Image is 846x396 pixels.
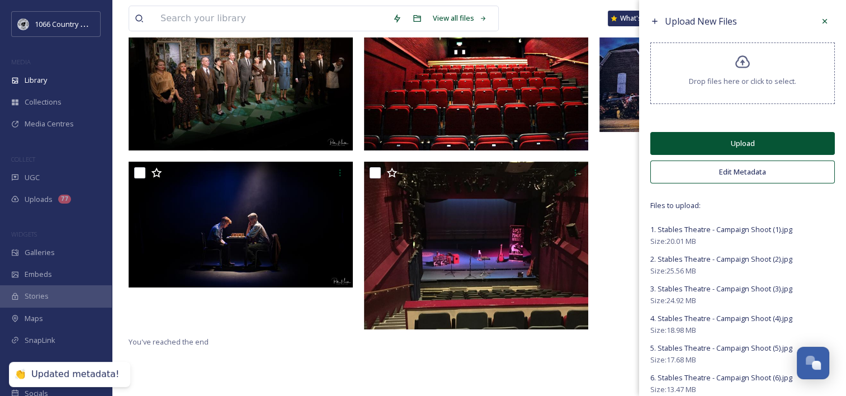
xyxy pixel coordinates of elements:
[25,247,55,258] span: Galleries
[665,15,737,27] span: Upload New Files
[650,355,696,365] span: Size: 17.68 MB
[797,347,829,379] button: Open Chat
[129,337,209,347] span: You've reached the end
[650,161,835,183] button: Edit Metadata
[650,200,835,211] span: Files to upload:
[31,369,119,380] div: Updated metadata!
[650,325,696,336] span: Size: 18.98 MB
[650,266,696,276] span: Size: 25.56 MB
[650,254,792,264] span: 2. Stables Theatre - Campaign Shoot (2).jpg
[650,236,696,247] span: Size: 20.01 MB
[650,343,792,353] span: 5. Stables Theatre - Campaign Shoot (5).jpg
[650,384,696,395] span: Size: 13.47 MB
[25,313,43,324] span: Maps
[35,18,114,29] span: 1066 Country Marketing
[427,7,493,29] a: View all files
[25,269,52,280] span: Embeds
[650,132,835,155] button: Upload
[25,75,47,86] span: Library
[58,195,71,204] div: 77
[25,97,62,107] span: Collections
[11,58,31,66] span: MEDIA
[25,335,55,346] span: SnapLink
[129,162,353,288] img: Stables 5.jpg
[25,119,74,129] span: Media Centres
[129,1,353,150] img: Stables 6.jpg
[11,230,37,238] span: WIDGETS
[608,11,664,26] a: What's New
[25,291,49,301] span: Stories
[650,295,696,306] span: Size: 24.92 MB
[18,18,29,30] img: logo_footerstamp.png
[155,6,387,31] input: Search your library
[650,373,792,383] span: 6. Stables Theatre - Campaign Shoot (6).jpg
[599,1,824,131] img: Stables 1.jfif
[650,224,792,234] span: 1. Stables Theatre - Campaign Shoot (1).jpg
[364,1,588,150] img: Stables 2.jpg
[364,162,588,330] img: Stables 3.JPG
[11,155,35,163] span: COLLECT
[15,369,26,380] div: 👏
[689,76,796,87] span: Drop files here or click to select.
[25,172,40,183] span: UGC
[650,313,792,323] span: 4. Stables Theatre - Campaign Shoot (4).jpg
[650,284,792,294] span: 3. Stables Theatre - Campaign Shoot (3).jpg
[25,194,53,205] span: Uploads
